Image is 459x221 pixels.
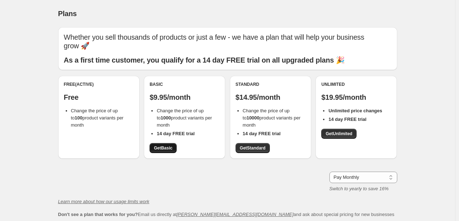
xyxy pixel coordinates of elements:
[328,108,382,113] b: Unlimited price changes
[157,131,195,136] b: 14 day FREE trial
[326,131,352,137] span: Get Unlimited
[321,93,391,102] p: $19.95/month
[177,212,293,217] a: [PERSON_NAME][EMAIL_ADDRESS][DOMAIN_NAME]
[321,82,391,87] div: Unlimited
[71,108,123,128] span: Change the price of up to product variants per month
[58,199,150,204] a: Learn more about how our usage limits work
[58,10,77,18] span: Plans
[150,82,220,87] div: Basic
[154,145,172,151] span: Get Basic
[243,108,301,128] span: Change the price of up to product variants per month
[64,56,345,64] b: As a first time customer, you qualify for a 14 day FREE trial on all upgraded plans 🎉
[236,93,306,102] p: $14.95/month
[329,186,389,191] i: Switch to yearly to save 16%
[240,145,266,151] span: Get Standard
[328,117,366,122] b: 14 day FREE trial
[236,143,270,153] a: GetStandard
[247,115,259,121] b: 10000
[58,212,394,217] span: Email us directly at and ask about special pricing for new businesses
[75,115,82,121] b: 100
[64,93,134,102] p: Free
[58,212,138,217] b: Don't see a plan that works for you?
[161,115,171,121] b: 1000
[150,143,177,153] a: GetBasic
[243,131,281,136] b: 14 day FREE trial
[236,82,306,87] div: Standard
[157,108,212,128] span: Change the price of up to product variants per month
[64,82,134,87] div: Free (Active)
[321,129,357,139] a: GetUnlimited
[64,33,392,50] p: Whether you sell thousands of products or just a few - we have a plan that will help your busines...
[150,93,220,102] p: $9.95/month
